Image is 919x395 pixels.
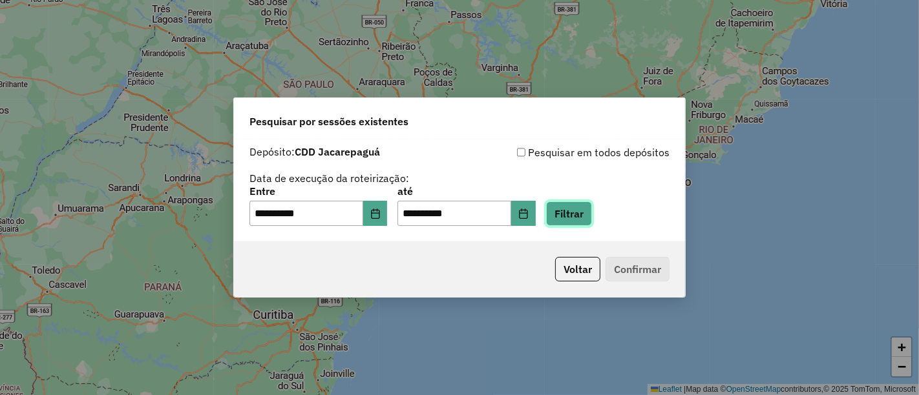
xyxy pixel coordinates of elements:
label: até [397,183,535,199]
strong: CDD Jacarepaguá [295,145,380,158]
span: Pesquisar por sessões existentes [249,114,408,129]
button: Voltar [555,257,600,281]
button: Choose Date [511,201,536,227]
label: Entre [249,183,387,199]
button: Choose Date [363,201,388,227]
div: Pesquisar em todos depósitos [459,145,670,160]
button: Filtrar [546,201,592,226]
label: Data de execução da roteirização: [249,170,409,186]
label: Depósito: [249,144,380,159]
